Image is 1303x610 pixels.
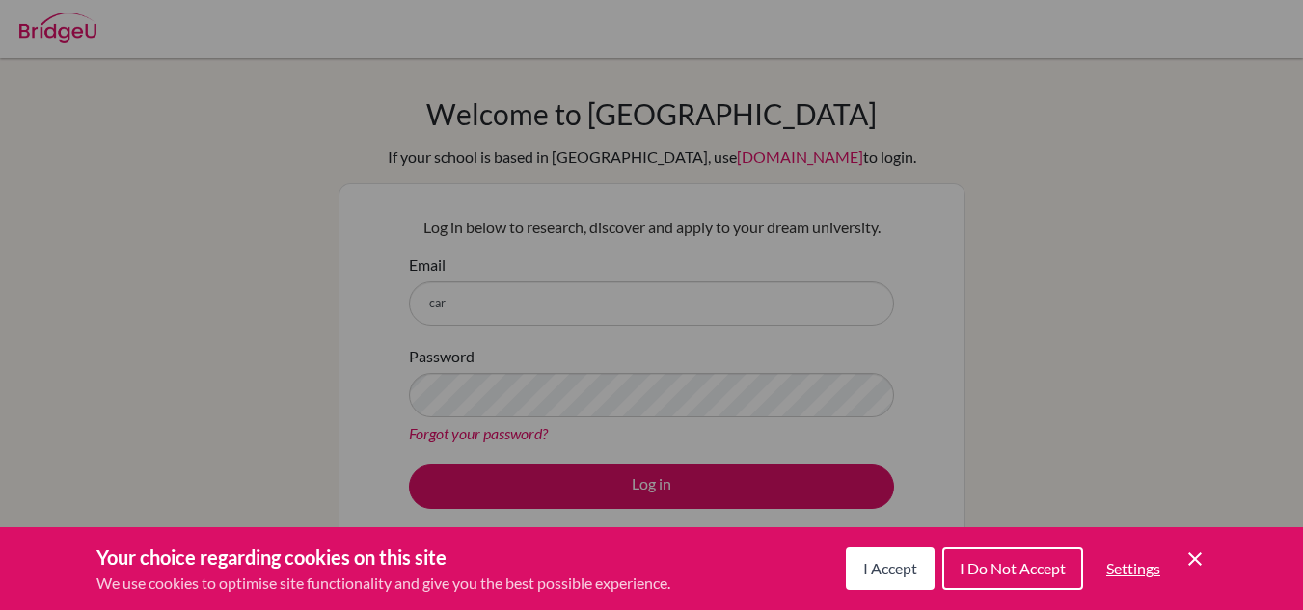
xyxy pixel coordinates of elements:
button: Save and close [1183,547,1207,570]
h3: Your choice regarding cookies on this site [96,543,670,571]
button: I Do Not Accept [942,547,1083,590]
span: I Do Not Accept [960,559,1066,577]
p: We use cookies to optimise site functionality and give you the best possible experience. [96,571,670,595]
span: I Accept [863,559,917,577]
button: I Accept [846,547,935,590]
span: Settings [1106,559,1160,577]
button: Settings [1091,549,1176,588]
